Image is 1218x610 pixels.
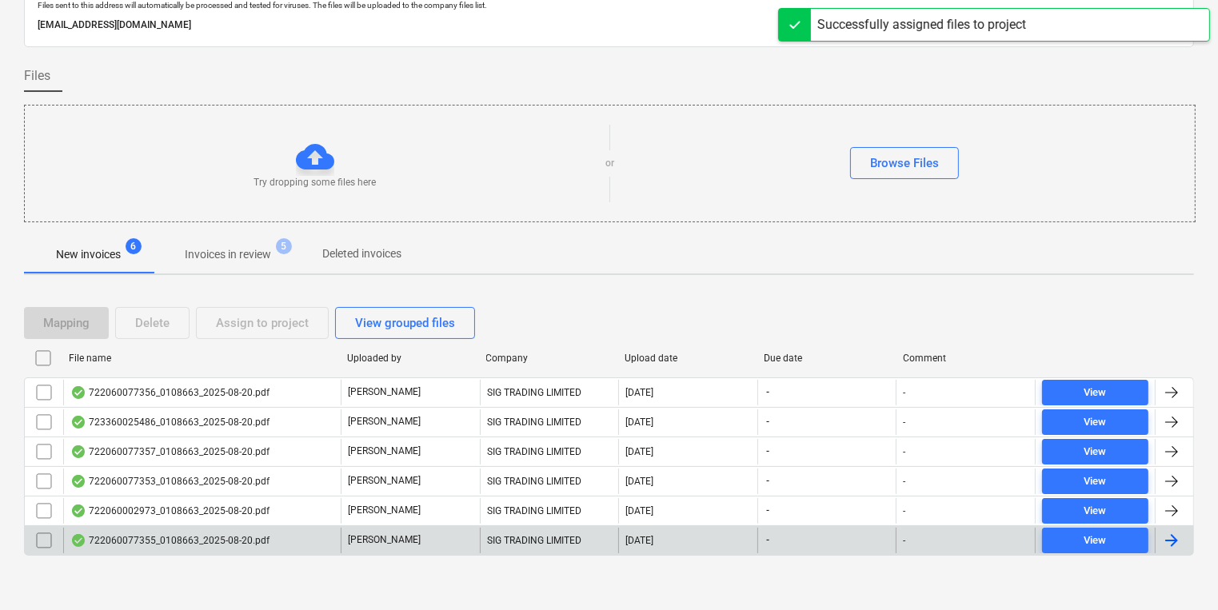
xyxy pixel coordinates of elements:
button: View [1042,409,1148,435]
div: - [903,535,905,546]
div: - [903,446,905,457]
div: [DATE] [625,505,653,516]
p: Try dropping some files here [254,176,377,189]
span: - [765,533,771,547]
div: SIG TRADING LIMITED [480,528,619,553]
div: View [1084,443,1107,461]
div: 722060002973_0108663_2025-08-20.pdf [70,504,270,517]
div: [DATE] [625,535,653,546]
div: SIG TRADING LIMITED [480,468,619,494]
div: View grouped files [355,313,455,333]
p: or [605,157,614,170]
div: Successfully assigned files to project [817,15,1026,34]
p: Invoices in review [185,246,271,263]
div: Due date [764,353,890,364]
div: - [903,476,905,487]
div: 723360025486_0108663_2025-08-20.pdf [70,416,270,429]
div: View [1084,413,1107,432]
span: Files [24,66,50,86]
div: 722060077355_0108663_2025-08-20.pdf [70,534,270,547]
p: [PERSON_NAME] [348,533,421,547]
p: [PERSON_NAME] [348,474,421,488]
button: Browse Files [850,147,959,179]
div: [DATE] [625,417,653,428]
div: 722060077357_0108663_2025-08-20.pdf [70,445,270,458]
div: Company [486,353,613,364]
button: View [1042,528,1148,553]
div: Comment [903,353,1029,364]
div: OCR finished [70,445,86,458]
div: 722060077356_0108663_2025-08-20.pdf [70,386,270,399]
div: 722060077353_0108663_2025-08-20.pdf [70,475,270,488]
div: [DATE] [625,387,653,398]
iframe: Chat Widget [1138,533,1218,610]
div: - [903,505,905,516]
p: [PERSON_NAME] [348,504,421,517]
div: - [903,387,905,398]
span: 6 [126,238,142,254]
span: - [765,445,771,458]
span: - [765,385,771,399]
button: View [1042,498,1148,524]
div: OCR finished [70,534,86,547]
div: OCR finished [70,416,86,429]
div: [DATE] [625,476,653,487]
p: New invoices [56,246,121,263]
button: View grouped files [335,307,475,339]
div: SIG TRADING LIMITED [480,498,619,524]
span: - [765,474,771,488]
button: View [1042,468,1148,494]
div: OCR finished [70,475,86,488]
div: OCR finished [70,386,86,399]
span: 5 [276,238,292,254]
div: View [1084,532,1107,550]
p: [PERSON_NAME] [348,415,421,429]
div: Browse Files [870,153,939,173]
div: Try dropping some files hereorBrowse Files [24,105,1196,222]
div: OCR finished [70,504,86,517]
div: File name [69,353,334,364]
p: [PERSON_NAME] [348,445,421,458]
div: - [903,417,905,428]
div: View [1084,384,1107,402]
span: - [765,504,771,517]
div: Uploaded by [347,353,473,364]
div: SIG TRADING LIMITED [480,380,619,405]
p: [PERSON_NAME] [348,385,421,399]
div: SIG TRADING LIMITED [480,439,619,464]
p: [EMAIL_ADDRESS][DOMAIN_NAME] [38,17,1180,34]
div: View [1084,502,1107,520]
div: [DATE] [625,446,653,457]
button: View [1042,439,1148,464]
span: - [765,415,771,429]
p: Deleted invoices [322,245,401,262]
div: Upload date [625,353,751,364]
div: View [1084,472,1107,491]
button: View [1042,380,1148,405]
div: SIG TRADING LIMITED [480,409,619,435]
